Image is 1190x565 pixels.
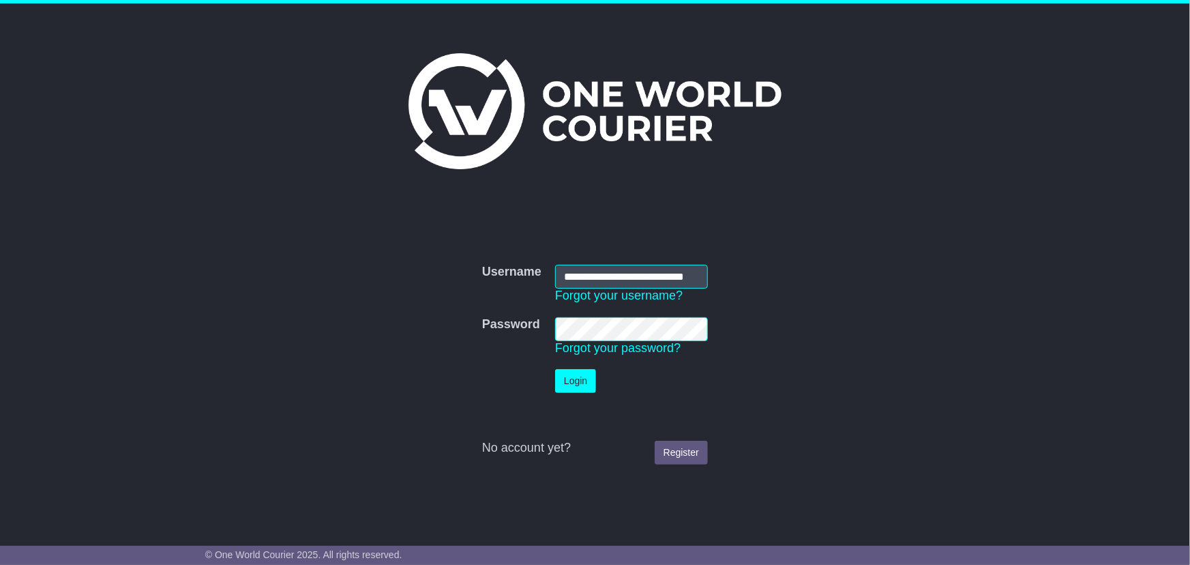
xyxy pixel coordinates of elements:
[482,441,708,456] div: No account yet?
[482,317,540,332] label: Password
[408,53,781,169] img: One World
[555,341,681,355] a: Forgot your password?
[555,369,596,393] button: Login
[555,289,683,302] a: Forgot your username?
[205,549,402,560] span: © One World Courier 2025. All rights reserved.
[482,265,541,280] label: Username
[655,441,708,465] a: Register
